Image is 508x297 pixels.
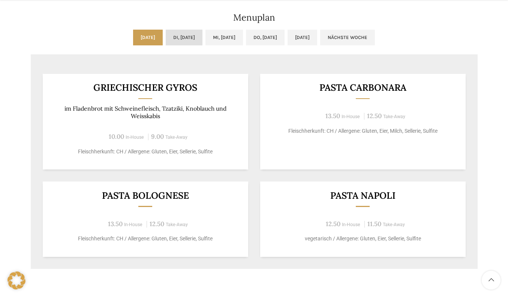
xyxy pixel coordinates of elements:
span: In-House [126,135,144,140]
span: Take-Away [166,222,188,227]
h3: Pasta Carbonara [269,83,456,92]
span: Take-Away [383,222,405,227]
span: In-House [342,222,360,227]
span: 12.50 [150,220,164,228]
span: Take-Away [383,114,405,119]
span: 13.50 [108,220,123,228]
a: Nächste Woche [320,30,375,45]
h3: Griechischer Gyros [52,83,239,92]
span: 13.50 [325,112,340,120]
h2: Menuplan [31,13,478,22]
span: In-House [124,222,142,227]
p: Fleischherkunft: CH / Allergene: Gluten, Eier, Sellerie, Sulfite [52,148,239,156]
h3: Pasta Bolognese [52,191,239,200]
a: [DATE] [288,30,317,45]
span: 12.50 [367,112,382,120]
span: Take-Away [165,135,187,140]
p: Fleischherkunft: CH / Allergene: Gluten, Eier, Sellerie, Sulfite [52,235,239,243]
span: 11.50 [367,220,381,228]
p: vegetarisch / Allergene: Gluten, Eier, Sellerie, Sulfite [269,235,456,243]
span: 12.50 [326,220,340,228]
a: Do, [DATE] [246,30,285,45]
span: 10.00 [109,132,124,141]
h3: Pasta Napoli [269,191,456,200]
a: Mi, [DATE] [205,30,243,45]
p: Fleischherkunft: CH / Allergene: Gluten, Eier, Milch, Sellerie, Sulfite [269,127,456,135]
a: [DATE] [133,30,163,45]
span: 9.00 [151,132,164,141]
a: Scroll to top button [482,271,501,289]
a: Di, [DATE] [166,30,202,45]
p: im Fladenbrot mit Schweinefleisch, Tzatziki, Knoblauch und Weisskabis [52,105,239,120]
span: In-House [342,114,360,119]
